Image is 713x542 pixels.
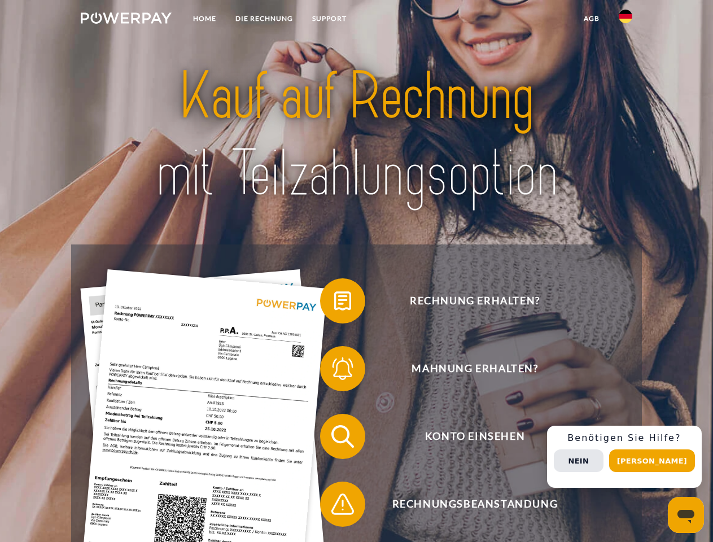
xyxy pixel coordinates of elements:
a: SUPPORT [303,8,356,29]
iframe: Schaltfläche zum Öffnen des Messaging-Fensters [668,497,704,533]
span: Konto einsehen [336,414,613,459]
img: de [619,10,632,23]
a: DIE RECHNUNG [226,8,303,29]
img: qb_search.svg [329,422,357,451]
button: Konto einsehen [320,414,614,459]
button: Rechnung erhalten? [320,278,614,324]
span: Rechnungsbeanstandung [336,482,613,527]
button: Mahnung erhalten? [320,346,614,391]
button: Nein [554,449,603,472]
img: logo-powerpay-white.svg [81,12,172,24]
span: Mahnung erhalten? [336,346,613,391]
a: agb [574,8,609,29]
img: qb_bell.svg [329,355,357,383]
h3: Benötigen Sie Hilfe? [554,432,695,444]
img: qb_warning.svg [329,490,357,518]
button: [PERSON_NAME] [609,449,695,472]
img: qb_bill.svg [329,287,357,315]
span: Rechnung erhalten? [336,278,613,324]
button: Rechnungsbeanstandung [320,482,614,527]
div: Schnellhilfe [547,426,702,488]
img: title-powerpay_de.svg [108,54,605,216]
a: Home [183,8,226,29]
